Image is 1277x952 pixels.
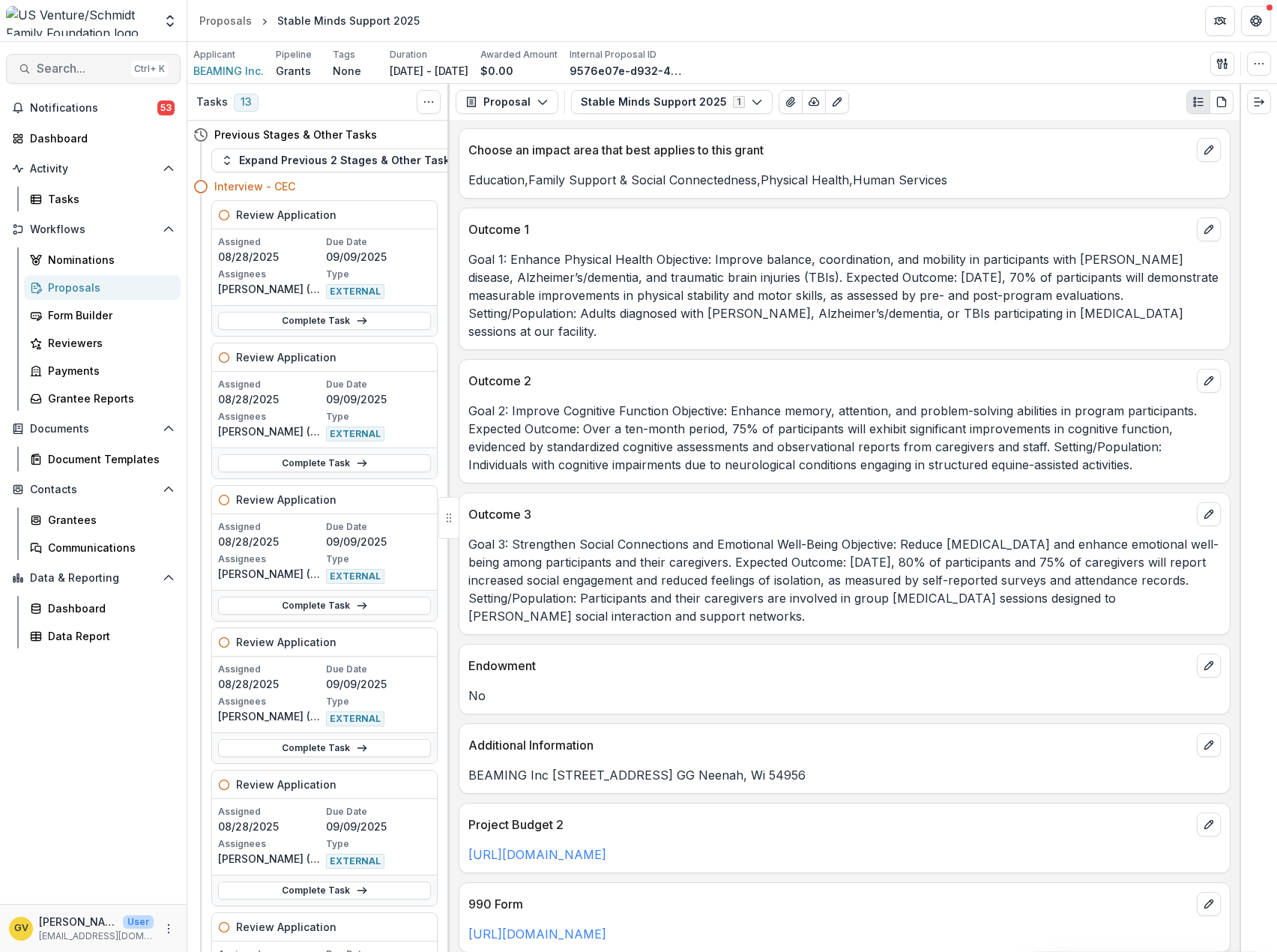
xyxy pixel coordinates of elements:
[326,695,431,708] p: Type
[131,61,168,77] div: Ctrl + K
[218,552,323,566] p: Assignees
[6,54,181,84] button: Search...
[48,191,169,207] div: Tasks
[218,281,323,297] p: [PERSON_NAME] ([EMAIL_ADDRESS][DOMAIN_NAME])
[468,220,1191,238] p: Outcome 1
[24,303,181,328] a: Form Builder
[1210,90,1234,114] button: PDF view
[1186,90,1210,114] button: Plaintext view
[30,223,157,236] span: Workflows
[218,837,323,851] p: Assignees
[1205,6,1235,36] button: Partners
[6,126,181,151] a: Dashboard
[218,663,323,676] p: Assigned
[39,930,154,943] p: [EMAIL_ADDRESS][DOMAIN_NAME]
[468,372,1191,390] p: Outcome 2
[6,566,181,590] button: Open Data & Reporting
[218,534,323,549] p: 08/28/2025
[277,13,420,28] div: Stable Minds Support 2025
[468,657,1191,675] p: Endowment
[333,48,355,61] p: Tags
[326,534,431,549] p: 09/09/2025
[218,739,431,757] a: Complete Task
[468,736,1191,754] p: Additional Information
[326,676,431,692] p: 09/09/2025
[326,552,431,566] p: Type
[193,48,235,61] p: Applicant
[1197,217,1221,241] button: edit
[24,386,181,411] a: Grantee Reports
[1197,138,1221,162] button: edit
[468,766,1221,784] p: BEAMING Inc [STREET_ADDRESS] GG Neenah, Wi 54956
[218,249,323,265] p: 08/28/2025
[24,187,181,211] a: Tasks
[218,268,323,281] p: Assignees
[1241,6,1271,36] button: Get Help
[468,250,1221,340] p: Goal 1: Enhance Physical Health Objective: Improve balance, coordination, and mobility in partici...
[218,597,431,615] a: Complete Task
[480,63,513,79] p: $0.00
[236,492,336,507] h5: Review Application
[326,249,431,265] p: 09/09/2025
[24,331,181,355] a: Reviewers
[779,90,803,114] button: View Attached Files
[193,10,426,31] nav: breadcrumb
[468,816,1191,834] p: Project Budget 2
[236,207,336,223] h5: Review Application
[468,171,1221,189] p: Education,Family Support & Social Connectedness,Physical Health,Human Services
[218,882,431,900] a: Complete Task
[218,851,323,867] p: [PERSON_NAME] ([EMAIL_ADDRESS][DOMAIN_NAME])
[468,847,606,862] a: [URL][DOMAIN_NAME]
[276,63,311,79] p: Grants
[48,363,169,379] div: Payments
[326,854,384,869] span: EXTERNAL
[390,63,468,79] p: [DATE] - [DATE]
[218,708,323,724] p: [PERSON_NAME] ([EMAIL_ADDRESS][DOMAIN_NAME])
[48,512,169,528] div: Grantees
[30,423,157,436] span: Documents
[193,63,264,79] a: BEAMING Inc.
[157,100,175,115] span: 53
[218,566,323,582] p: [PERSON_NAME] ([EMAIL_ADDRESS][DOMAIN_NAME])
[48,280,169,295] div: Proposals
[480,48,558,61] p: Awarded Amount
[468,895,1191,913] p: 990 Form
[218,454,431,472] a: Complete Task
[193,10,258,31] a: Proposals
[218,424,323,439] p: [PERSON_NAME] ([EMAIL_ADDRESS][DOMAIN_NAME])
[218,235,323,249] p: Assigned
[390,48,427,61] p: Duration
[236,919,336,935] h5: Review Application
[214,127,377,142] h4: Previous Stages & Other Tasks
[30,572,157,585] span: Data & Reporting
[24,247,181,272] a: Nominations
[1247,90,1271,114] button: Expand right
[24,358,181,383] a: Payments
[199,13,252,28] div: Proposals
[236,777,336,792] h5: Review Application
[234,94,259,112] span: 13
[6,157,181,181] button: Open Activity
[218,805,323,819] p: Assigned
[326,819,431,834] p: 09/09/2025
[468,505,1191,523] p: Outcome 3
[48,252,169,268] div: Nominations
[468,141,1191,159] p: Choose an impact area that best applies to this grant
[326,284,384,299] span: EXTERNAL
[218,312,431,330] a: Complete Task
[1197,733,1221,757] button: edit
[30,102,157,115] span: Notifications
[24,624,181,648] a: Data Report
[39,914,117,930] p: [PERSON_NAME]
[218,391,323,407] p: 08/28/2025
[37,61,125,76] span: Search...
[48,307,169,323] div: Form Builder
[468,535,1221,625] p: Goal 3: Strengthen Social Connections and Emotional Well-Being Objective: Reduce [MEDICAL_DATA] a...
[24,275,181,300] a: Proposals
[24,507,181,532] a: Grantees
[6,417,181,441] button: Open Documents
[48,628,169,644] div: Data Report
[1197,369,1221,393] button: edit
[417,90,441,114] button: Toggle View Cancelled Tasks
